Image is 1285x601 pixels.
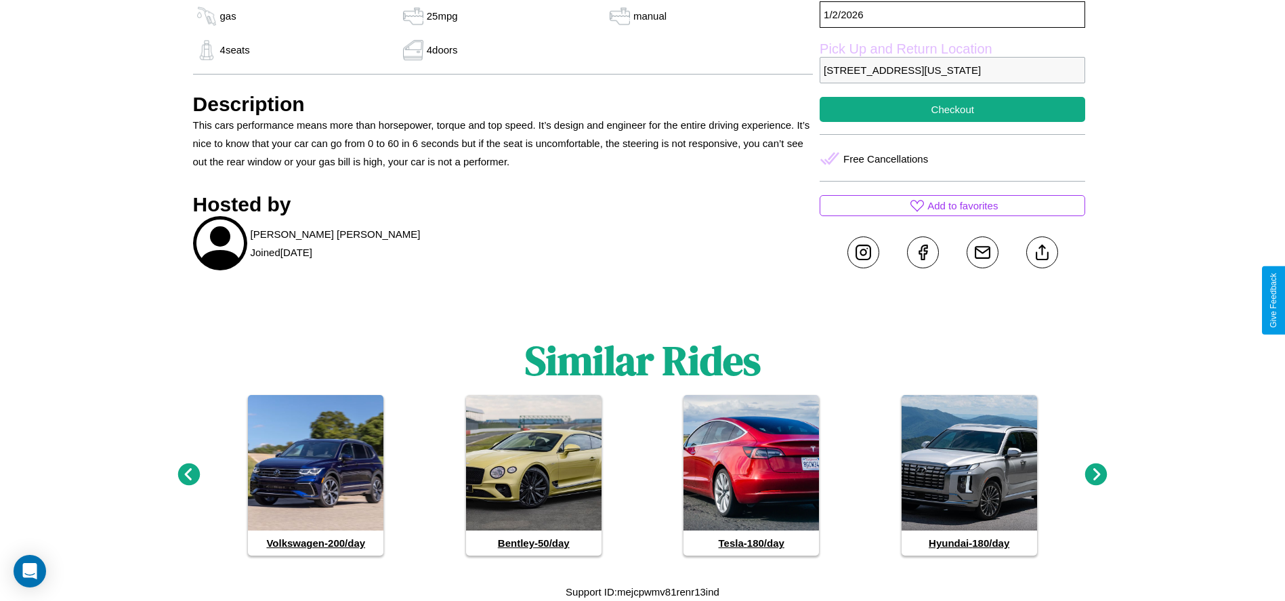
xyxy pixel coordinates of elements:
[466,531,602,556] h4: Bentley - 50 /day
[193,93,814,116] h3: Description
[902,395,1037,556] a: Hyundai-180/day
[843,150,928,168] p: Free Cancellations
[220,41,250,59] p: 4 seats
[251,225,421,243] p: [PERSON_NAME] [PERSON_NAME]
[14,555,46,587] div: Open Intercom Messenger
[193,116,814,171] p: This cars performance means more than horsepower, torque and top speed. It’s design and engineer ...
[820,195,1085,216] button: Add to favorites
[220,7,236,25] p: gas
[400,40,427,60] img: gas
[566,583,719,601] p: Support ID: mejcpwmv81renr13ind
[820,41,1085,57] label: Pick Up and Return Location
[606,6,633,26] img: gas
[248,531,383,556] h4: Volkswagen - 200 /day
[902,531,1037,556] h4: Hyundai - 180 /day
[525,333,761,388] h1: Similar Rides
[820,97,1085,122] button: Checkout
[193,6,220,26] img: gas
[193,40,220,60] img: gas
[248,395,383,556] a: Volkswagen-200/day
[400,6,427,26] img: gas
[927,196,998,215] p: Add to favorites
[427,7,458,25] p: 25 mpg
[193,193,814,216] h3: Hosted by
[820,1,1085,28] p: 1 / 2 / 2026
[466,395,602,556] a: Bentley-50/day
[820,57,1085,83] p: [STREET_ADDRESS][US_STATE]
[1269,273,1278,328] div: Give Feedback
[683,531,819,556] h4: Tesla - 180 /day
[427,41,458,59] p: 4 doors
[683,395,819,556] a: Tesla-180/day
[251,243,312,262] p: Joined [DATE]
[633,7,667,25] p: manual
